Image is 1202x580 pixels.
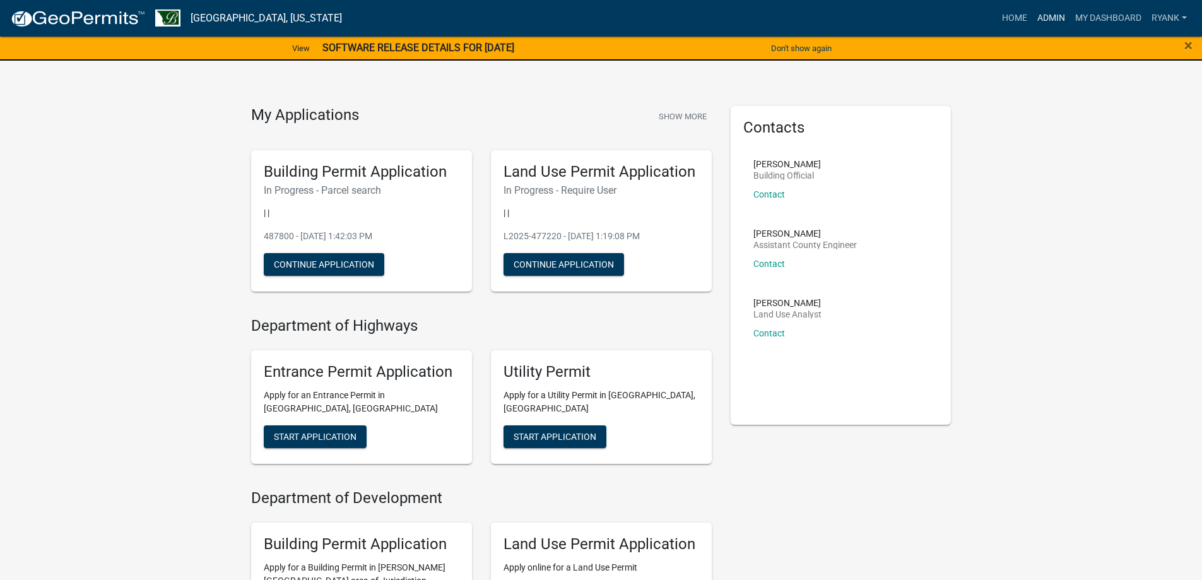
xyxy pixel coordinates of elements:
[251,317,712,335] h4: Department of Highways
[504,230,699,243] p: L2025-477220 - [DATE] 1:19:08 PM
[264,535,459,553] h5: Building Permit Application
[264,253,384,276] button: Continue Application
[514,432,596,442] span: Start Application
[753,310,822,319] p: Land Use Analyst
[753,171,821,180] p: Building Official
[504,561,699,574] p: Apply online for a Land Use Permit
[504,163,699,181] h5: Land Use Permit Application
[504,535,699,553] h5: Land Use Permit Application
[753,229,857,238] p: [PERSON_NAME]
[264,184,459,196] h6: In Progress - Parcel search
[264,206,459,220] p: | |
[654,106,712,127] button: Show More
[504,206,699,220] p: | |
[504,253,624,276] button: Continue Application
[264,163,459,181] h5: Building Permit Application
[753,299,822,307] p: [PERSON_NAME]
[743,119,939,137] h5: Contacts
[1070,6,1146,30] a: My Dashboard
[1032,6,1070,30] a: Admin
[504,389,699,415] p: Apply for a Utility Permit in [GEOGRAPHIC_DATA], [GEOGRAPHIC_DATA]
[504,425,606,448] button: Start Application
[264,363,459,381] h5: Entrance Permit Application
[287,38,315,59] a: View
[753,189,785,199] a: Contact
[155,9,180,27] img: Benton County, Minnesota
[264,389,459,415] p: Apply for an Entrance Permit in [GEOGRAPHIC_DATA], [GEOGRAPHIC_DATA]
[1184,37,1193,54] span: ×
[766,38,837,59] button: Don't show again
[274,432,356,442] span: Start Application
[1146,6,1192,30] a: RyanK
[251,106,359,125] h4: My Applications
[264,230,459,243] p: 487800 - [DATE] 1:42:03 PM
[753,328,785,338] a: Contact
[264,425,367,448] button: Start Application
[504,363,699,381] h5: Utility Permit
[251,489,712,507] h4: Department of Development
[753,160,821,169] p: [PERSON_NAME]
[191,8,342,29] a: [GEOGRAPHIC_DATA], [US_STATE]
[322,42,514,54] strong: SOFTWARE RELEASE DETAILS FOR [DATE]
[504,184,699,196] h6: In Progress - Require User
[1184,38,1193,53] button: Close
[753,259,785,269] a: Contact
[753,240,857,249] p: Assistant County Engineer
[997,6,1032,30] a: Home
